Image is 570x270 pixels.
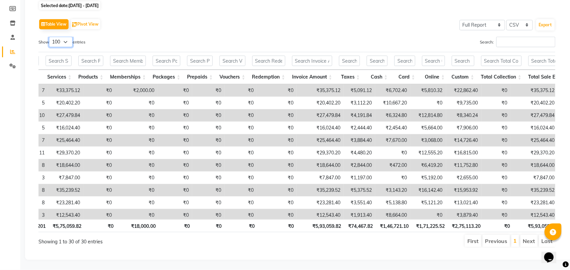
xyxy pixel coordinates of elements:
td: ₹15,953.92 [446,184,482,197]
td: ₹12,555.20 [411,147,446,159]
td: ₹35,239.52 [48,184,83,197]
button: Table View [39,19,69,29]
td: ₹10,667.20 [375,97,411,109]
td: ₹0 [411,97,446,109]
td: ₹20,402.20 [48,97,83,109]
td: ₹0 [158,109,192,122]
input: Search Services [46,56,72,66]
td: ₹16,142.40 [411,184,446,197]
td: ₹13,021.40 [446,197,482,209]
input: Search Products [78,56,103,66]
td: ₹23,281.40 [511,197,558,209]
td: ₹472.00 [375,159,411,172]
td: ₹12,814.80 [411,109,446,122]
td: ₹18,644.00 [48,159,83,172]
td: ₹0 [158,134,192,147]
td: ₹1,197.00 [344,172,375,184]
td: ₹7,906.00 [446,122,482,134]
td: ₹0 [225,159,257,172]
td: ₹6,419.20 [411,159,446,172]
select: Showentries [49,37,73,47]
td: ₹0 [375,147,411,159]
input: Search Card [394,56,415,66]
td: ₹0 [482,97,511,109]
input: Search Taxes [339,56,360,66]
td: ₹23,281.40 [48,197,83,209]
td: ₹35,375.12 [297,84,344,97]
th: Vouchers: activate to sort column ascending [216,70,249,84]
label: Search: [480,37,555,47]
td: ₹0 [83,209,115,221]
td: ₹0 [158,122,192,134]
td: ₹0 [83,172,115,184]
td: ₹0 [83,109,115,122]
a: 1 [514,237,517,244]
td: ₹35,239.52 [511,184,558,197]
td: ₹0 [158,84,192,97]
input: Search Online [422,56,445,66]
td: ₹0 [115,172,158,184]
th: ₹0 [193,219,225,232]
td: ₹0 [257,159,297,172]
td: ₹0 [192,147,225,159]
td: ₹16,024.40 [511,122,558,134]
input: Search Custom [452,56,474,66]
td: ₹5,121.20 [411,197,446,209]
td: ₹0 [482,159,511,172]
td: ₹0 [482,134,511,147]
td: ₹5,138.80 [375,197,411,209]
td: ₹0 [192,109,225,122]
td: ₹0 [115,122,158,134]
td: ₹0 [225,109,257,122]
td: ₹20,402.20 [297,97,344,109]
th: ₹0 [258,219,297,232]
td: ₹6,702.40 [375,84,411,97]
td: ₹12,543.40 [511,209,558,221]
td: ₹27,479.84 [48,109,83,122]
td: ₹18,644.00 [297,159,344,172]
td: ₹0 [192,84,225,97]
td: ₹0 [192,209,225,221]
input: Search Invoice Amount [292,56,332,66]
td: ₹0 [158,197,192,209]
td: ₹0 [192,122,225,134]
td: ₹0 [115,134,158,147]
th: Memberships: activate to sort column ascending [107,70,149,84]
td: ₹22,862.40 [446,84,482,97]
td: ₹0 [225,122,257,134]
button: Pivot View [71,19,100,29]
td: ₹3,143.20 [375,184,411,197]
td: ₹0 [115,159,158,172]
td: ₹6,324.80 [375,109,411,122]
button: Export [536,19,555,31]
td: ₹4,191.84 [344,109,375,122]
td: ₹25,464.40 [511,134,558,147]
td: ₹3,551.40 [344,197,375,209]
td: ₹0 [192,159,225,172]
td: ₹0 [257,184,297,197]
td: ₹0 [158,172,192,184]
td: ₹5,664.00 [411,122,446,134]
label: Show entries [38,37,85,47]
td: ₹0 [192,97,225,109]
td: ₹27,479.84 [511,109,558,122]
td: ₹11,752.80 [446,159,482,172]
td: ₹8,664.00 [375,209,411,221]
td: ₹5,192.00 [411,172,446,184]
th: ₹18,000.00 [117,219,159,232]
td: ₹5,091.12 [344,84,375,97]
th: Total Collection: activate to sort column ascending [478,70,525,84]
td: ₹0 [482,184,511,197]
td: ₹0 [83,147,115,159]
td: ₹14,726.40 [446,134,482,147]
td: ₹0 [83,122,115,134]
td: ₹35,239.52 [297,184,344,197]
iframe: chat widget [542,243,563,263]
input: Search Cash [367,56,388,66]
td: ₹27,479.84 [297,109,344,122]
input: Search Packages [153,56,180,66]
td: ₹0 [83,97,115,109]
td: ₹0 [482,84,511,97]
td: ₹0 [482,109,511,122]
th: ₹1,71,225.52 [412,219,448,232]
